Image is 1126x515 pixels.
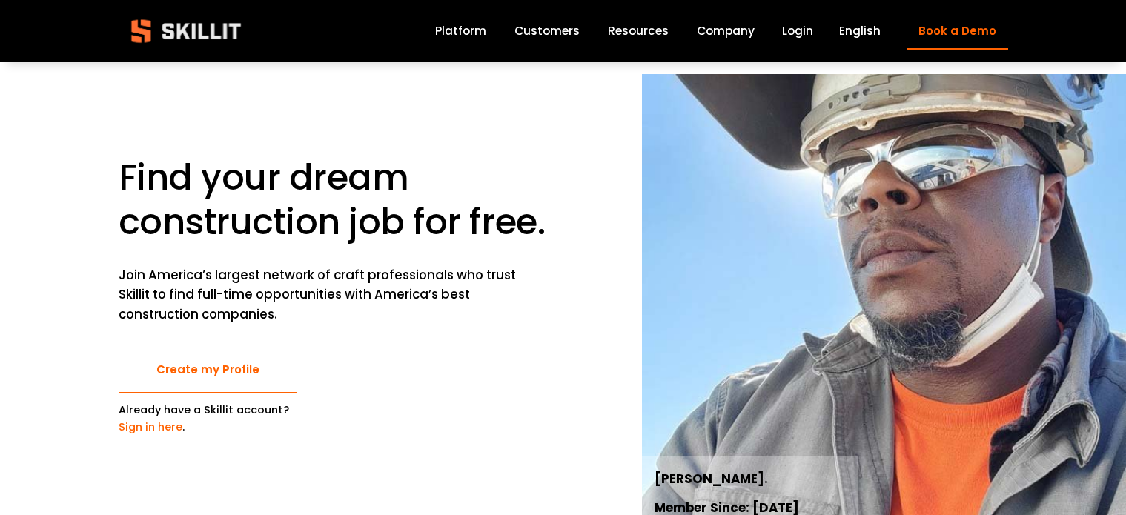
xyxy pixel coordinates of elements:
a: Login [782,21,813,41]
span: English [839,22,881,39]
a: Platform [435,21,486,41]
a: Book a Demo [907,13,1007,50]
a: Sign in here [119,419,182,434]
a: Company [697,21,755,41]
img: Skillit [119,9,254,53]
div: language picker [839,21,881,41]
a: Create my Profile [119,347,297,393]
span: Resources [608,22,669,39]
strong: [PERSON_NAME]. [655,470,768,488]
a: folder dropdown [608,21,669,41]
a: Customers [514,21,580,41]
h1: Find your dream construction job for free. [119,156,559,243]
p: Join America’s largest network of craft professionals who trust Skillit to find full-time opportu... [119,265,522,325]
p: Already have a Skillit account? . [119,402,297,436]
